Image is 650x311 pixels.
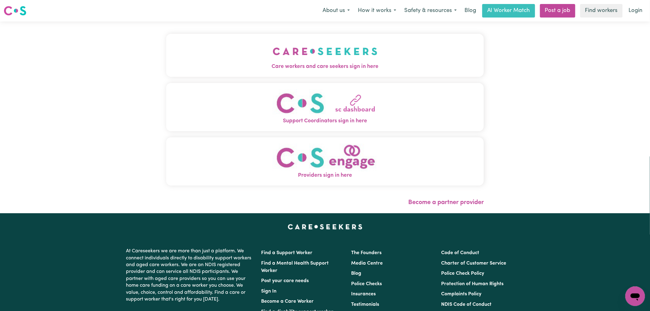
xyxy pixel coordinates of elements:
[351,271,361,276] a: Blog
[166,171,484,179] span: Providers sign in here
[351,302,379,307] a: Testimonials
[288,224,362,229] a: Careseekers home page
[408,199,484,206] a: Become a partner provider
[4,5,26,16] img: Careseekers logo
[351,281,382,286] a: Police Checks
[441,292,482,297] a: Complaints Policy
[441,302,492,307] a: NDIS Code of Conduct
[482,4,535,18] a: AI Worker Match
[441,261,507,266] a: Charter of Customer Service
[441,281,504,286] a: Protection of Human Rights
[166,83,484,131] button: Support Coordinators sign in here
[625,4,646,18] a: Login
[261,299,314,304] a: Become a Care Worker
[580,4,623,18] a: Find workers
[126,245,254,305] p: At Careseekers we are more than just a platform. We connect individuals directly to disability su...
[261,250,312,255] a: Find a Support Worker
[441,271,484,276] a: Police Check Policy
[319,4,354,17] button: About us
[261,289,276,294] a: Sign In
[351,261,383,266] a: Media Centre
[540,4,575,18] a: Post a job
[166,34,484,77] button: Care workers and care seekers sign in here
[400,4,461,17] button: Safety & resources
[351,292,376,297] a: Insurances
[4,4,26,18] a: Careseekers logo
[261,261,329,273] a: Find a Mental Health Support Worker
[166,63,484,71] span: Care workers and care seekers sign in here
[166,117,484,125] span: Support Coordinators sign in here
[351,250,382,255] a: The Founders
[166,137,484,186] button: Providers sign in here
[441,250,480,255] a: Code of Conduct
[625,286,645,306] iframe: Button to launch messaging window
[354,4,400,17] button: How it works
[261,278,309,283] a: Post your care needs
[461,4,480,18] a: Blog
